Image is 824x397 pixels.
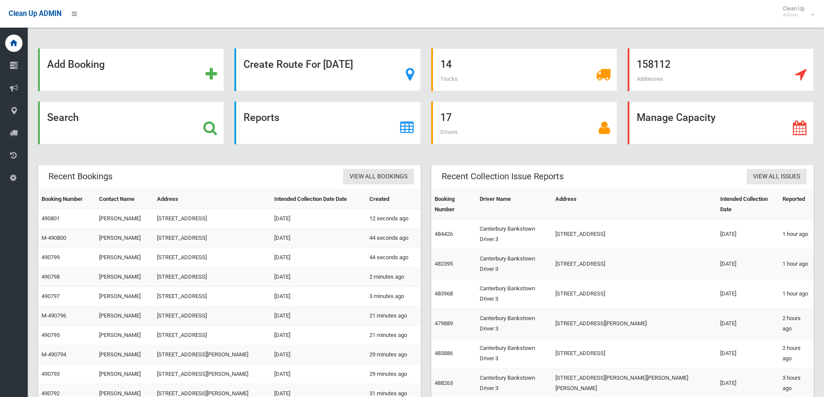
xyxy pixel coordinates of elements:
th: Address [154,190,271,209]
header: Recent Collection Issue Reports [431,168,574,185]
td: [STREET_ADDRESS][PERSON_NAME] [552,309,717,339]
a: 490795 [42,332,60,338]
td: [DATE] [717,279,779,309]
td: [STREET_ADDRESS][PERSON_NAME] [154,345,271,365]
td: Canterbury Bankstown Driver 3 [476,249,552,279]
td: 29 minutes ago [366,345,421,365]
small: Admin [783,12,805,18]
a: View All Bookings [343,169,414,185]
strong: Add Booking [47,58,105,70]
a: 490801 [42,215,60,222]
td: [DATE] [271,229,366,248]
a: 482395 [435,260,453,267]
td: [DATE] [271,326,366,345]
a: 14 Trucks [431,48,617,91]
strong: 158112 [637,58,670,70]
td: 12 seconds ago [366,209,421,229]
th: Intended Collection Date [717,190,779,219]
td: [PERSON_NAME] [96,326,154,345]
td: [DATE] [717,339,779,368]
a: 484426 [435,231,453,237]
span: Clean Up [779,5,813,18]
td: Canterbury Bankstown Driver 3 [476,339,552,368]
strong: Manage Capacity [637,111,715,124]
td: 2 minutes ago [366,267,421,287]
th: Booking Number [431,190,476,219]
th: Address [552,190,717,219]
td: 44 seconds ago [366,229,421,248]
td: [PERSON_NAME] [96,306,154,326]
a: 490793 [42,371,60,377]
td: [PERSON_NAME] [96,229,154,248]
td: [DATE] [271,306,366,326]
td: 2 hours ago [779,309,814,339]
a: Manage Capacity [628,102,814,144]
td: Canterbury Bankstown Driver 3 [476,279,552,309]
span: Addresses [637,76,663,82]
td: [STREET_ADDRESS] [552,249,717,279]
a: 483886 [435,350,453,356]
th: Created [366,190,421,209]
td: [STREET_ADDRESS] [154,287,271,306]
td: [DATE] [717,309,779,339]
td: 44 seconds ago [366,248,421,267]
td: [DATE] [271,365,366,384]
strong: 17 [440,111,452,124]
span: Drivers [440,129,458,135]
td: [DATE] [271,209,366,229]
td: 29 minutes ago [366,365,421,384]
a: 490797 [42,293,60,299]
th: Driver Name [476,190,552,219]
td: [STREET_ADDRESS][PERSON_NAME] [154,365,271,384]
td: 1 hour ago [779,219,814,249]
td: Canterbury Bankstown Driver 3 [476,219,552,249]
td: 3 minutes ago [366,287,421,306]
td: [STREET_ADDRESS] [154,248,271,267]
a: View All Issues [747,169,807,185]
td: [DATE] [717,219,779,249]
td: 21 minutes ago [366,306,421,326]
td: [STREET_ADDRESS] [154,326,271,345]
td: Canterbury Bankstown Driver 3 [476,309,552,339]
td: [STREET_ADDRESS] [552,339,717,368]
td: [STREET_ADDRESS] [154,229,271,248]
td: 21 minutes ago [366,326,421,345]
a: 479889 [435,320,453,327]
th: Reported [779,190,814,219]
td: [STREET_ADDRESS] [552,279,717,309]
strong: Reports [244,111,279,124]
a: 488263 [435,380,453,386]
a: Create Route For [DATE] [234,48,420,91]
th: Contact Name [96,190,154,209]
a: M-490794 [42,351,66,358]
td: [DATE] [271,248,366,267]
td: [STREET_ADDRESS] [154,209,271,229]
strong: Search [47,111,79,124]
td: [PERSON_NAME] [96,345,154,365]
td: 2 hours ago [779,339,814,368]
a: 490799 [42,254,60,260]
a: Reports [234,102,420,144]
td: [DATE] [271,345,366,365]
a: 17 Drivers [431,102,617,144]
span: Trucks [440,76,458,82]
td: [PERSON_NAME] [96,209,154,229]
td: 1 hour ago [779,279,814,309]
a: 483968 [435,290,453,297]
a: M-490796 [42,312,66,319]
a: Search [38,102,224,144]
strong: 14 [440,58,452,70]
a: 158112 Addresses [628,48,814,91]
th: Booking Number [38,190,96,209]
th: Intended Collection Date Date [271,190,366,209]
td: [DATE] [271,267,366,287]
span: Clean Up ADMIN [9,10,61,18]
td: [PERSON_NAME] [96,365,154,384]
a: 490798 [42,273,60,280]
a: 490792 [42,390,60,397]
td: [DATE] [717,249,779,279]
td: [DATE] [271,287,366,306]
td: [PERSON_NAME] [96,287,154,306]
td: [PERSON_NAME] [96,248,154,267]
td: [PERSON_NAME] [96,267,154,287]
